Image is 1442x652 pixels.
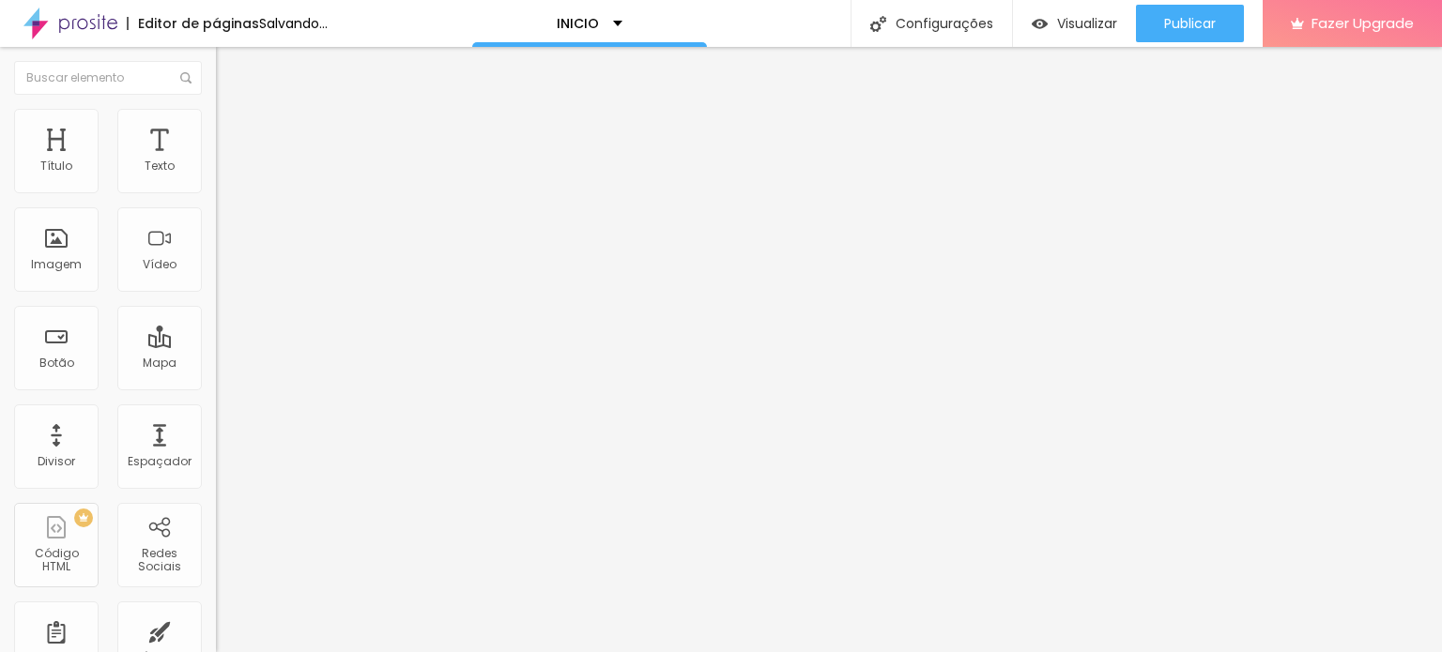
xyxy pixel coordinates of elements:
[557,17,599,30] p: INICIO
[1013,5,1136,42] button: Visualizar
[1164,16,1216,31] span: Publicar
[39,356,74,370] div: Botão
[1032,16,1048,32] img: view-1.svg
[216,47,1442,652] iframe: Editor
[19,547,93,574] div: Código HTML
[127,17,259,30] div: Editor de páginas
[14,61,202,95] input: Buscar elemento
[143,258,176,271] div: Vídeo
[145,159,175,173] div: Texto
[870,16,886,32] img: Icone
[1136,5,1244,42] button: Publicar
[31,258,82,271] div: Imagem
[180,72,192,83] img: Icone
[38,455,75,468] div: Divisor
[143,356,176,370] div: Mapa
[259,17,328,30] div: Salvando...
[128,455,192,468] div: Espaçador
[1312,15,1414,31] span: Fazer Upgrade
[122,547,196,574] div: Redes Sociais
[1057,16,1117,31] span: Visualizar
[40,159,72,173] div: Título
